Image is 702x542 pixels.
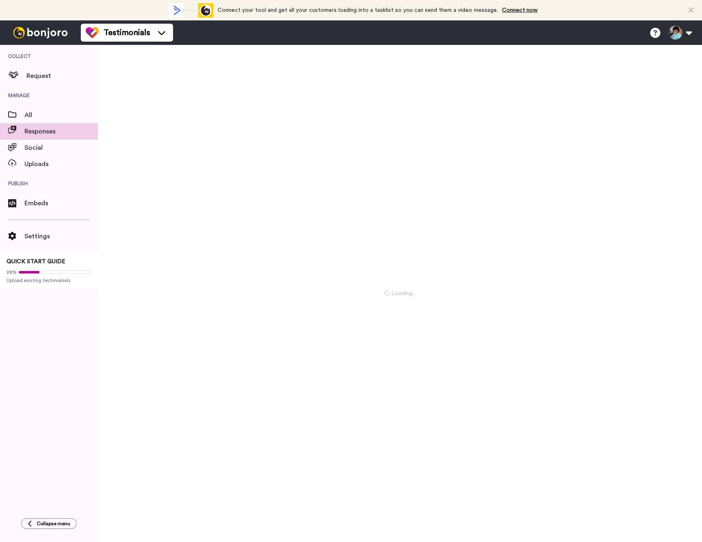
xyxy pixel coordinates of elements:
[27,71,98,81] span: Request
[37,520,70,527] span: Collapse menu
[86,26,99,39] img: tm-color.svg
[384,289,416,298] span: Loading...
[24,143,98,153] span: Social
[104,27,150,38] span: Testimonials
[24,127,98,136] span: Responses
[24,159,98,169] span: Uploads
[7,259,65,264] span: QUICK START GUIDE
[10,27,71,38] img: bj-logo-header-white.svg
[24,231,98,241] span: Settings
[169,3,213,18] div: animation
[218,7,498,13] span: Connect your tool and get all your customers loading into a tasklist so you can send them a video...
[7,277,91,284] span: Upload existing testimonials
[24,110,98,120] span: All
[7,269,17,275] span: 28%
[24,198,98,208] span: Embeds
[502,7,538,13] a: Connect now
[21,518,77,529] button: Collapse menu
